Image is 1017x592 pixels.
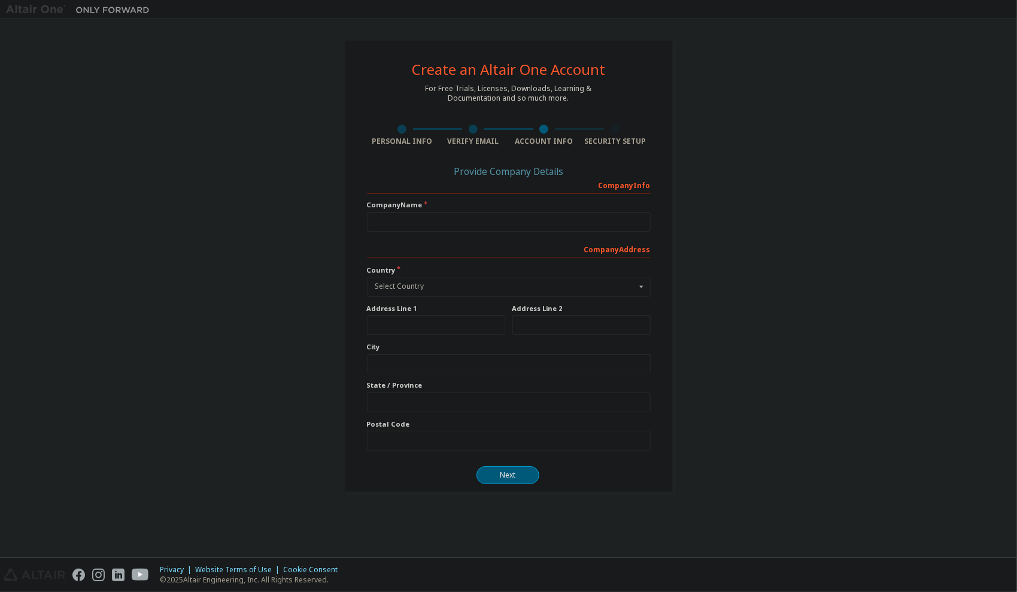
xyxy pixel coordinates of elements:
div: For Free Trials, Licenses, Downloads, Learning & Documentation and so much more. [426,84,592,103]
div: Website Terms of Use [195,565,283,575]
div: Company Address [367,239,651,258]
img: youtube.svg [132,569,149,581]
label: City [367,342,651,352]
div: Select Country [375,283,636,290]
img: facebook.svg [72,569,85,581]
div: Security Setup [579,137,651,146]
img: Altair One [6,4,156,16]
div: Privacy [160,565,195,575]
p: © 2025 Altair Engineering, Inc. All Rights Reserved. [160,575,345,585]
div: Account Info [509,137,580,146]
div: Verify Email [438,137,509,146]
div: Company Info [367,175,651,194]
label: Postal Code [367,419,651,429]
label: Country [367,265,651,275]
label: Address Line 1 [367,304,505,313]
img: instagram.svg [92,569,105,581]
label: Address Line 2 [512,304,651,313]
div: Personal Info [367,137,438,146]
div: Provide Company Details [367,168,651,175]
div: Create an Altair One Account [412,62,605,77]
img: linkedin.svg [112,569,125,581]
label: Company Name [367,200,651,210]
button: Next [476,466,539,484]
div: Cookie Consent [283,565,345,575]
label: State / Province [367,380,651,390]
img: altair_logo.svg [4,569,65,581]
